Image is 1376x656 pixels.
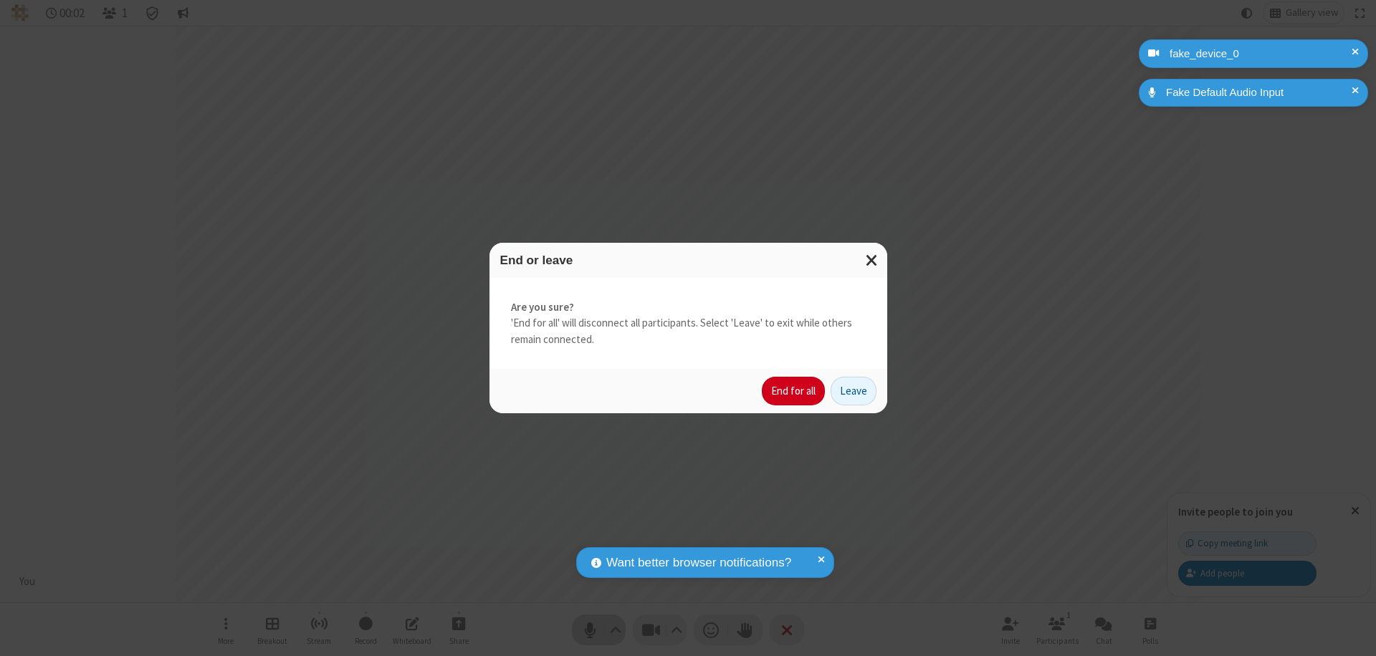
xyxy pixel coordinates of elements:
[489,278,887,370] div: 'End for all' will disconnect all participants. Select 'Leave' to exit while others remain connec...
[500,254,876,267] h3: End or leave
[831,377,876,405] button: Leave
[762,377,825,405] button: End for all
[1165,46,1357,62] div: fake_device_0
[1161,85,1357,101] div: Fake Default Audio Input
[511,299,866,316] strong: Are you sure?
[606,554,791,572] span: Want better browser notifications?
[857,243,887,278] button: Close modal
